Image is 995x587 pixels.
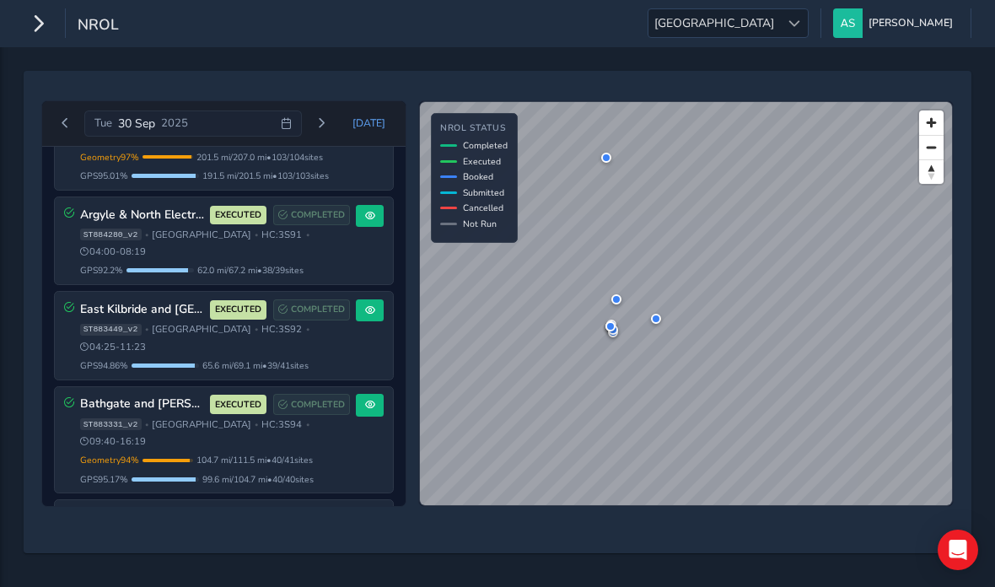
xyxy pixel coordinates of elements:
[255,420,258,429] span: •
[152,229,251,241] span: [GEOGRAPHIC_DATA]
[118,116,155,132] span: 30 Sep
[80,359,128,372] span: GPS 94.86 %
[80,418,142,430] span: ST883331_v2
[145,420,148,429] span: •
[80,324,142,336] span: ST883449_v2
[80,245,147,258] span: 04:00 - 08:19
[196,454,313,466] span: 104.7 mi / 111.5 mi • 40 / 41 sites
[94,116,112,131] span: Tue
[261,323,302,336] span: HC: 3S92
[420,102,952,573] canvas: Map
[80,208,205,223] h3: Argyle & North Electrics - 3S91 AM
[919,159,944,184] button: Reset bearing to north
[463,170,493,183] span: Booked
[196,151,323,164] span: 201.5 mi / 207.0 mi • 103 / 104 sites
[51,113,79,134] button: Previous day
[215,303,261,316] span: EXECUTED
[80,229,142,240] span: ST884280_v2
[80,264,123,277] span: GPS 92.2 %
[80,454,139,466] span: Geometry 94 %
[833,8,863,38] img: diamond-layout
[80,341,147,353] span: 04:25 - 11:23
[161,116,188,131] span: 2025
[80,397,205,412] h3: Bathgate and [PERSON_NAME]
[255,325,258,334] span: •
[80,435,147,448] span: 09:40 - 16:19
[308,113,336,134] button: Next day
[80,473,128,486] span: GPS 95.17 %
[463,202,503,214] span: Cancelled
[80,303,205,317] h3: East Kilbride and [GEOGRAPHIC_DATA]
[306,325,309,334] span: •
[938,530,978,570] div: Open Intercom Messenger
[152,418,251,431] span: [GEOGRAPHIC_DATA]
[202,170,329,182] span: 191.5 mi / 201.5 mi • 103 / 103 sites
[78,14,119,38] span: NROL
[463,155,501,168] span: Executed
[352,116,385,130] span: [DATE]
[440,123,508,134] h4: NROL Status
[261,418,302,431] span: HC: 3S94
[291,303,345,316] span: COMPLETED
[202,359,309,372] span: 65.6 mi / 69.1 mi • 39 / 41 sites
[306,230,309,240] span: •
[463,218,497,230] span: Not Run
[261,229,302,241] span: HC: 3S91
[306,420,309,429] span: •
[291,208,345,222] span: COMPLETED
[215,398,261,412] span: EXECUTED
[869,8,953,38] span: [PERSON_NAME]
[291,398,345,412] span: COMPLETED
[80,151,139,164] span: Geometry 97 %
[919,135,944,159] button: Zoom out
[463,139,508,152] span: Completed
[919,110,944,135] button: Zoom in
[202,473,314,486] span: 99.6 mi / 104.7 mi • 40 / 40 sites
[197,264,304,277] span: 62.0 mi / 67.2 mi • 38 / 39 sites
[463,186,504,199] span: Submitted
[80,170,128,182] span: GPS 95.01 %
[152,323,251,336] span: [GEOGRAPHIC_DATA]
[255,230,258,240] span: •
[145,325,148,334] span: •
[145,230,148,240] span: •
[342,110,397,136] button: Today
[648,9,780,37] span: [GEOGRAPHIC_DATA]
[833,8,959,38] button: [PERSON_NAME]
[215,208,261,222] span: EXECUTED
